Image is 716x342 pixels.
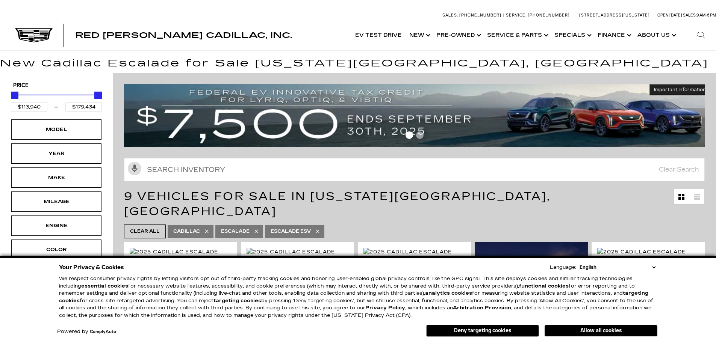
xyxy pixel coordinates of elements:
a: EV Test Drive [351,20,406,50]
a: Service: [PHONE_NUMBER] [503,13,572,17]
button: Deny targeting cookies [426,325,539,337]
img: 2025 Cadillac Escalade Sport [363,248,465,264]
div: Make [38,173,75,182]
div: Maximum Price [94,92,102,99]
div: EngineEngine [11,215,101,236]
span: Go to slide 2 [416,131,424,139]
a: Pre-Owned [433,20,483,50]
div: Powered by [57,329,116,334]
svg: Click to toggle on voice search [128,162,141,175]
a: Privacy Policy [365,305,405,311]
strong: targeting cookies [213,298,261,304]
div: Model [38,125,75,134]
span: Open [DATE] [657,13,682,18]
input: Search Inventory [124,158,705,181]
img: 2025 Cadillac Escalade Premium Luxury [247,248,348,264]
div: ModelModel [11,119,101,140]
div: ColorColor [11,240,101,260]
div: Color [38,246,75,254]
h5: Price [13,82,100,89]
a: [STREET_ADDRESS][US_STATE] [579,13,650,18]
span: Clear All [130,227,160,236]
a: Red [PERSON_NAME] Cadillac, Inc. [75,32,292,39]
strong: Arbitration Provision [453,305,511,311]
a: ComplyAuto [90,330,116,334]
span: Your Privacy & Cookies [59,262,124,273]
span: Red [PERSON_NAME] Cadillac, Inc. [75,31,292,40]
button: Important Information [649,84,710,95]
img: vrp-tax-ending-august-version [124,84,710,147]
div: MakeMake [11,167,101,188]
span: Sales: [683,13,696,18]
div: Language: [550,265,576,270]
div: Engine [38,221,75,230]
span: Service: [506,13,527,18]
strong: functional cookies [519,283,569,289]
select: Language Select [578,264,657,271]
a: Finance [594,20,634,50]
a: New [406,20,433,50]
div: YearYear [11,143,101,164]
a: Sales: [PHONE_NUMBER] [442,13,503,17]
a: Specials [551,20,594,50]
span: Sales: [442,13,458,18]
div: Price [11,89,102,112]
div: Minimum Price [11,92,18,99]
div: MileageMileage [11,191,101,212]
span: Cadillac [173,227,200,236]
p: We respect consumer privacy rights by letting visitors opt out of third-party tracking cookies an... [59,275,657,319]
span: 9 Vehicles for Sale in [US_STATE][GEOGRAPHIC_DATA], [GEOGRAPHIC_DATA] [124,190,551,218]
img: 2025 Cadillac Escalade ESV Premium Luxury [597,248,699,264]
span: [PHONE_NUMBER] [459,13,501,18]
div: Mileage [38,197,75,206]
input: Maximum [65,102,102,112]
strong: analytics cookies [425,290,472,296]
span: Important Information [654,87,706,93]
span: [PHONE_NUMBER] [528,13,570,18]
input: Minimum [11,102,47,112]
img: Cadillac Dark Logo with Cadillac White Text [15,28,53,42]
a: Service & Parts [483,20,551,50]
img: 2025 Cadillac Escalade Sport [130,248,232,264]
span: Go to slide 1 [406,131,413,139]
button: Allow all cookies [545,325,657,336]
span: Escalade ESV [271,227,311,236]
strong: targeting cookies [59,290,648,304]
span: Escalade [221,227,250,236]
div: Year [38,149,75,158]
a: About Us [634,20,678,50]
span: 9 AM-6 PM [696,13,716,18]
strong: essential cookies [81,283,128,289]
